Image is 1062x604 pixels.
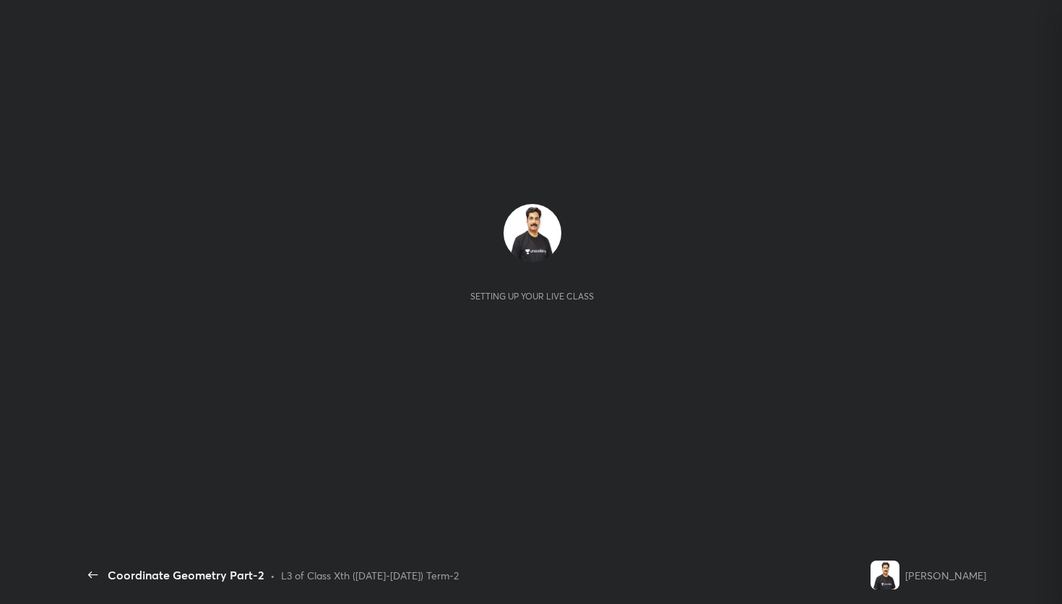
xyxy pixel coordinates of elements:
[108,566,264,584] div: Coordinate Geometry Part-2
[504,204,561,262] img: 144b345530af4266b4014317b2bf6637.jpg
[281,568,459,583] div: L3 of Class Xth ([DATE]-[DATE]) Term-2
[905,568,986,583] div: [PERSON_NAME]
[871,561,899,590] img: 144b345530af4266b4014317b2bf6637.jpg
[270,568,275,583] div: •
[470,291,594,302] div: Setting up your live class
